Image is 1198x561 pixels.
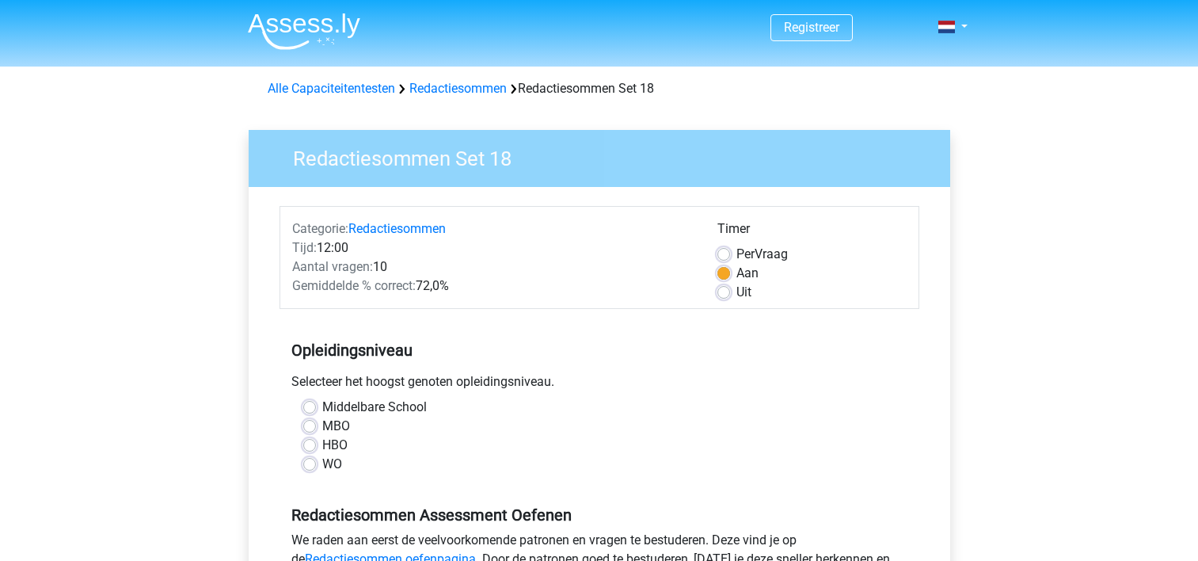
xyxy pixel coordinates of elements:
div: 10 [280,258,705,277]
a: Alle Capaciteitentesten [268,81,395,96]
h3: Redactiesommen Set 18 [274,140,938,171]
span: Gemiddelde % correct: [292,278,416,293]
span: Tijd: [292,240,317,255]
label: MBO [322,417,350,436]
div: Timer [717,219,907,245]
h5: Redactiesommen Assessment Oefenen [291,506,907,525]
a: Redactiesommen [348,221,446,236]
div: Selecteer het hoogst genoten opleidingsniveau. [280,372,919,398]
div: 72,0% [280,277,705,296]
h5: Opleidingsniveau [291,334,907,366]
label: Aan [736,264,759,283]
span: Per [736,246,755,261]
div: Redactiesommen Set 18 [261,79,937,98]
span: Aantal vragen: [292,259,373,274]
label: Middelbare School [322,398,427,417]
label: HBO [322,436,348,455]
label: Vraag [736,245,788,264]
img: Assessly [248,13,360,50]
a: Redactiesommen [409,81,507,96]
div: 12:00 [280,239,705,258]
label: Uit [736,283,751,302]
label: WO [322,455,342,474]
a: Registreer [784,20,839,35]
span: Categorie: [292,221,348,236]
